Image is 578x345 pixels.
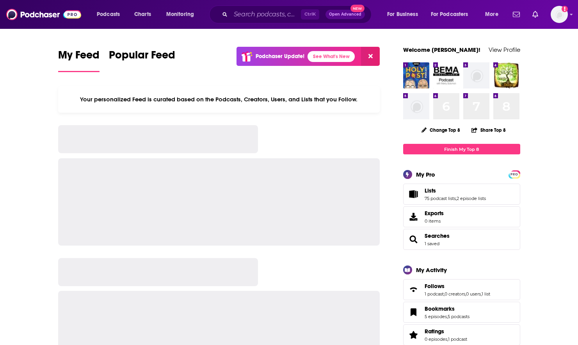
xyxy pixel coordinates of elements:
a: Follows [425,283,490,290]
span: Lists [425,187,436,194]
a: 1 podcast [448,336,467,342]
a: PRO [510,171,519,177]
a: 0 users [466,291,481,297]
span: Exports [425,210,444,217]
a: Ratings [406,329,421,340]
img: Write from the Deep [493,62,519,88]
a: 1 podcast [425,291,444,297]
a: Bookmarks [425,305,470,312]
span: Ctrl K [301,9,319,19]
button: Change Top 8 [417,125,465,135]
button: open menu [91,8,130,21]
img: The BEMA Podcast [433,62,459,88]
span: Lists [403,184,520,205]
p: Podchaser Update! [256,53,304,60]
a: View Profile [489,46,520,53]
a: Follows [406,284,421,295]
a: Searches [425,232,450,239]
div: Search podcasts, credits, & more... [217,5,379,23]
span: Open Advanced [329,12,361,16]
div: My Activity [416,266,447,274]
button: open menu [161,8,204,21]
span: My Feed [58,48,100,66]
a: Ratings [425,328,467,335]
span: Bookmarks [403,302,520,323]
span: Follows [425,283,445,290]
a: Show notifications dropdown [510,8,523,21]
a: 5 episodes [425,314,447,319]
span: More [485,9,498,20]
a: Bookmarks [406,307,421,318]
span: , [465,291,466,297]
button: Show profile menu [551,6,568,23]
a: My Feed [58,48,100,72]
img: missing-image.png [463,62,489,88]
button: Share Top 8 [471,122,506,138]
a: Finish My Top 8 [403,144,520,154]
a: Welcome [PERSON_NAME]! [403,46,480,53]
span: , [447,336,448,342]
img: User Profile [551,6,568,23]
button: open menu [382,8,428,21]
span: Searches [403,229,520,250]
span: Bookmarks [425,305,455,312]
span: Logged in as nwierenga [551,6,568,23]
span: New [350,5,365,12]
a: 5 podcasts [448,314,470,319]
span: Podcasts [97,9,120,20]
div: My Pro [416,171,435,178]
span: Follows [403,279,520,300]
a: Lists [406,189,421,200]
span: For Podcasters [431,9,468,20]
span: Exports [406,211,421,222]
a: Lists [425,187,486,194]
button: Open AdvancedNew [325,10,365,19]
svg: Add a profile image [562,6,568,12]
button: open menu [426,8,480,21]
div: Your personalized Feed is curated based on the Podcasts, Creators, Users, and Lists that you Follow. [58,86,380,113]
input: Search podcasts, credits, & more... [231,8,301,21]
img: missing-image.png [403,93,429,119]
a: 0 creators [445,291,465,297]
span: Popular Feed [109,48,175,66]
button: open menu [480,8,508,21]
a: Popular Feed [109,48,175,72]
a: Show notifications dropdown [529,8,541,21]
a: 0 episodes [425,336,447,342]
img: Podchaser - Follow, Share and Rate Podcasts [6,7,81,22]
a: 2 episode lists [457,196,486,201]
span: For Business [387,9,418,20]
span: 0 items [425,218,444,224]
a: Charts [129,8,156,21]
a: 1 saved [425,241,439,246]
a: Exports [403,206,520,227]
a: 75 podcast lists [425,196,456,201]
a: 1 list [482,291,490,297]
span: Ratings [425,328,444,335]
img: The Holy Post [403,62,429,88]
a: Searches [406,234,421,245]
a: See What's New [308,51,355,62]
span: PRO [510,172,519,177]
span: Charts [134,9,151,20]
span: Monitoring [166,9,194,20]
